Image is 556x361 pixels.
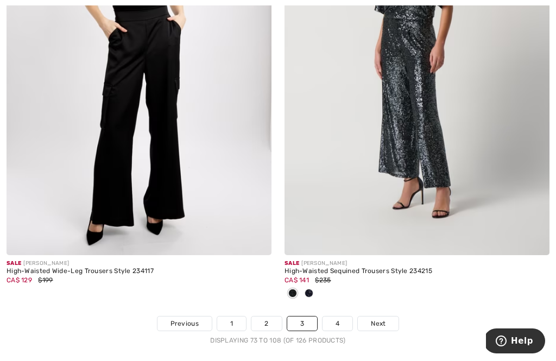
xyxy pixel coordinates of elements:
[285,276,309,284] span: CA$ 141
[170,319,199,328] span: Previous
[38,276,53,284] span: $199
[323,316,352,331] a: 4
[251,316,281,331] a: 2
[371,319,386,328] span: Next
[315,276,331,284] span: $235
[157,316,212,331] a: Previous
[7,259,271,268] div: [PERSON_NAME]
[285,260,299,267] span: Sale
[7,268,271,275] div: High-Waisted Wide-Leg Trousers Style 234117
[358,316,399,331] a: Next
[217,316,246,331] a: 1
[285,285,301,303] div: Black/gunmetal
[285,268,549,275] div: High-Waisted Sequined Trousers Style 234215
[7,276,32,284] span: CA$ 129
[287,316,317,331] a: 3
[7,260,21,267] span: Sale
[285,259,549,268] div: [PERSON_NAME]
[486,328,545,356] iframe: Opens a widget where you can find more information
[301,285,317,303] div: Midnight Blue/Midnight Blue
